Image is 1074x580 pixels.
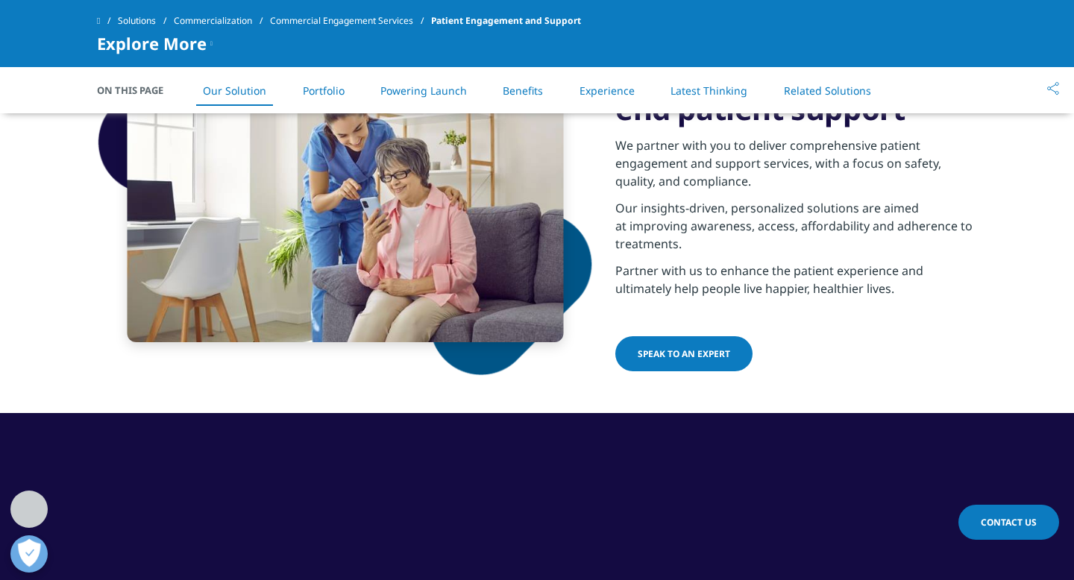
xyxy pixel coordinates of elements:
a: Related Solutions [784,83,871,98]
a: Powering Launch [380,83,467,98]
p: Partner with us to enhance the patient experience and ultimately help people live happier, health... [615,262,977,306]
a: Commercialization [174,7,270,34]
a: Contact Us [958,505,1059,540]
span: Speak to an expert [638,347,730,360]
h3: Engaging and end-to-end patient support [615,53,977,127]
a: Benefits [503,83,543,98]
a: Commercial Engagement Services [270,7,431,34]
a: Speak to an expert [615,336,753,371]
span: Explore More [97,34,207,52]
a: Latest Thinking [671,83,747,98]
span: Contact Us [981,516,1037,529]
a: Our Solution [203,83,266,98]
button: Abrir preferencias [10,535,48,573]
span: On This Page [97,83,179,98]
p: We partner with you to deliver comprehensive patient engagement and support services, with a focu... [615,136,977,199]
span: Patient Engagement and Support [431,7,581,34]
a: Solutions [118,7,174,34]
img: shape-1.png [97,30,593,376]
a: Portfolio [303,83,345,98]
a: Experience [580,83,635,98]
p: Our insights-driven, personalized solutions are aimed at improving awareness, access, affordabili... [615,199,977,262]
